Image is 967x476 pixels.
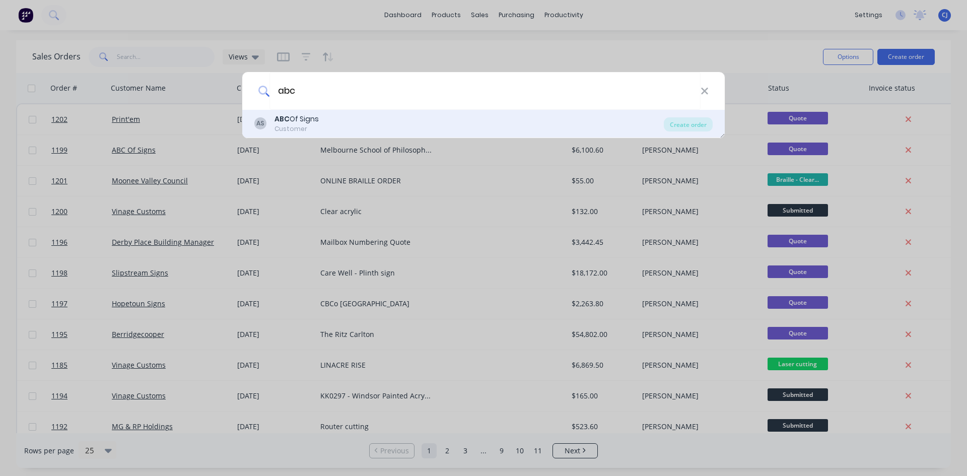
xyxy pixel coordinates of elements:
div: Of Signs [274,114,319,124]
div: Create order [664,117,713,131]
div: AS [254,117,266,129]
div: Customer [274,124,319,133]
b: ABC [274,114,290,124]
input: Enter a customer name to create a new order... [269,72,701,110]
